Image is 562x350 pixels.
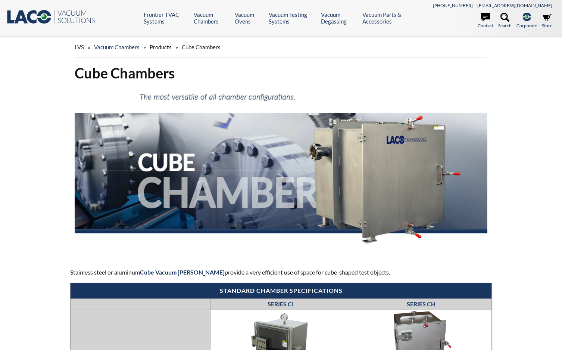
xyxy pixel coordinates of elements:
a: Vacuum Degassing [321,11,357,25]
p: Stainless steel or aluminum provide a very efficient use of space for cube-shaped test objects. [70,267,491,277]
a: [EMAIL_ADDRESS][DOMAIN_NAME] [477,3,552,8]
a: Store [542,13,552,29]
a: [PHONE_NUMBER] [433,3,473,8]
h4: Standard chamber specifications [74,287,487,295]
h1: Cube Chambers [75,64,487,82]
span: LVS [75,44,84,50]
a: Vacuum Parts & Accessories [362,11,416,25]
span: Cube Chambers [182,44,221,50]
a: Contact [478,13,493,29]
a: SERIES CI [268,300,294,307]
a: Search [498,13,512,29]
strong: Cube Vacuum [PERSON_NAME] [140,269,225,276]
img: Cube Chambers header [75,88,487,253]
a: Vacuum Chambers [94,44,140,50]
a: Frontier TVAC Systems [144,11,188,25]
a: Vacuum Chambers [194,11,229,25]
a: SERIES CH [407,300,435,307]
div: » » » [75,37,487,58]
a: Vacuum Testing Systems [269,11,316,25]
span: Products [150,44,172,50]
span: Corporate [516,22,537,29]
a: Vacuum Ovens [235,11,263,25]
